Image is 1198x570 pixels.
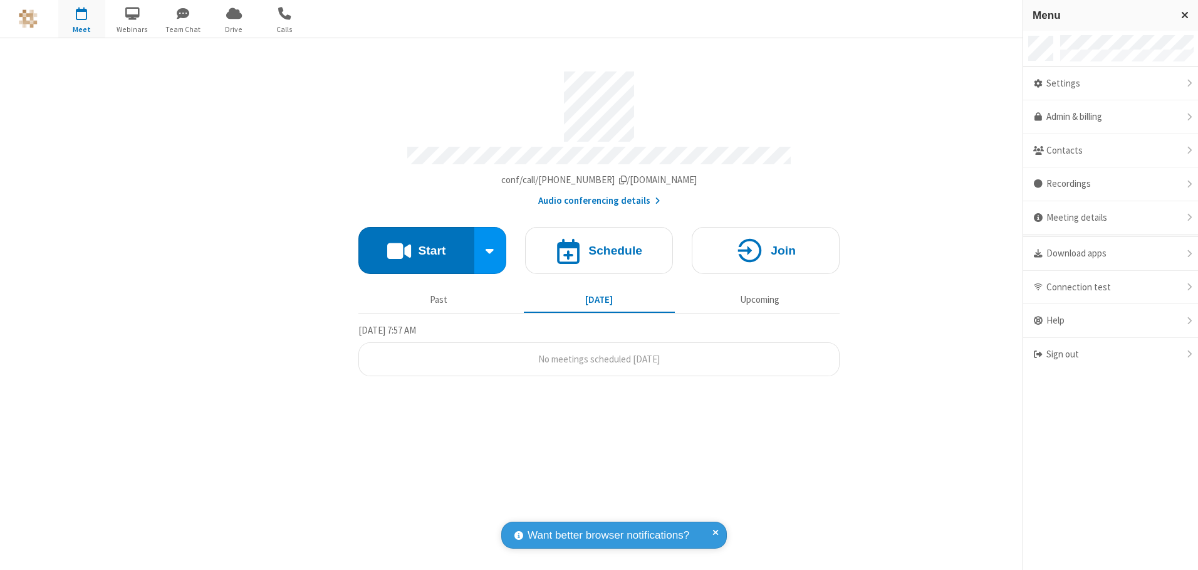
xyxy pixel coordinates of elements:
h4: Schedule [588,245,642,256]
button: Past [363,288,514,312]
span: No meetings scheduled [DATE] [538,353,660,365]
span: Drive [211,24,258,35]
h3: Menu [1033,9,1170,21]
div: Settings [1023,67,1198,101]
div: Recordings [1023,167,1198,201]
h4: Start [418,245,445,256]
span: Meet [58,24,105,35]
button: [DATE] [524,288,675,312]
div: Download apps [1023,237,1198,271]
span: Copy my meeting room link [501,174,697,186]
div: Sign out [1023,338,1198,371]
button: Audio conferencing details [538,194,660,208]
button: Schedule [525,227,673,274]
div: Contacts [1023,134,1198,168]
span: [DATE] 7:57 AM [358,324,416,336]
div: Connection test [1023,271,1198,305]
span: Team Chat [160,24,207,35]
section: Account details [358,62,840,208]
span: Want better browser notifications? [528,527,689,544]
section: Today's Meetings [358,323,840,377]
button: Join [692,227,840,274]
div: Start conference options [474,227,507,274]
img: QA Selenium DO NOT DELETE OR CHANGE [19,9,38,28]
button: Copy my meeting room linkCopy my meeting room link [501,173,697,187]
button: Start [358,227,474,274]
span: Calls [261,24,308,35]
span: Webinars [109,24,156,35]
h4: Join [771,245,796,256]
div: Help [1023,304,1198,338]
a: Admin & billing [1023,100,1198,134]
div: Meeting details [1023,201,1198,235]
button: Upcoming [684,288,835,312]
